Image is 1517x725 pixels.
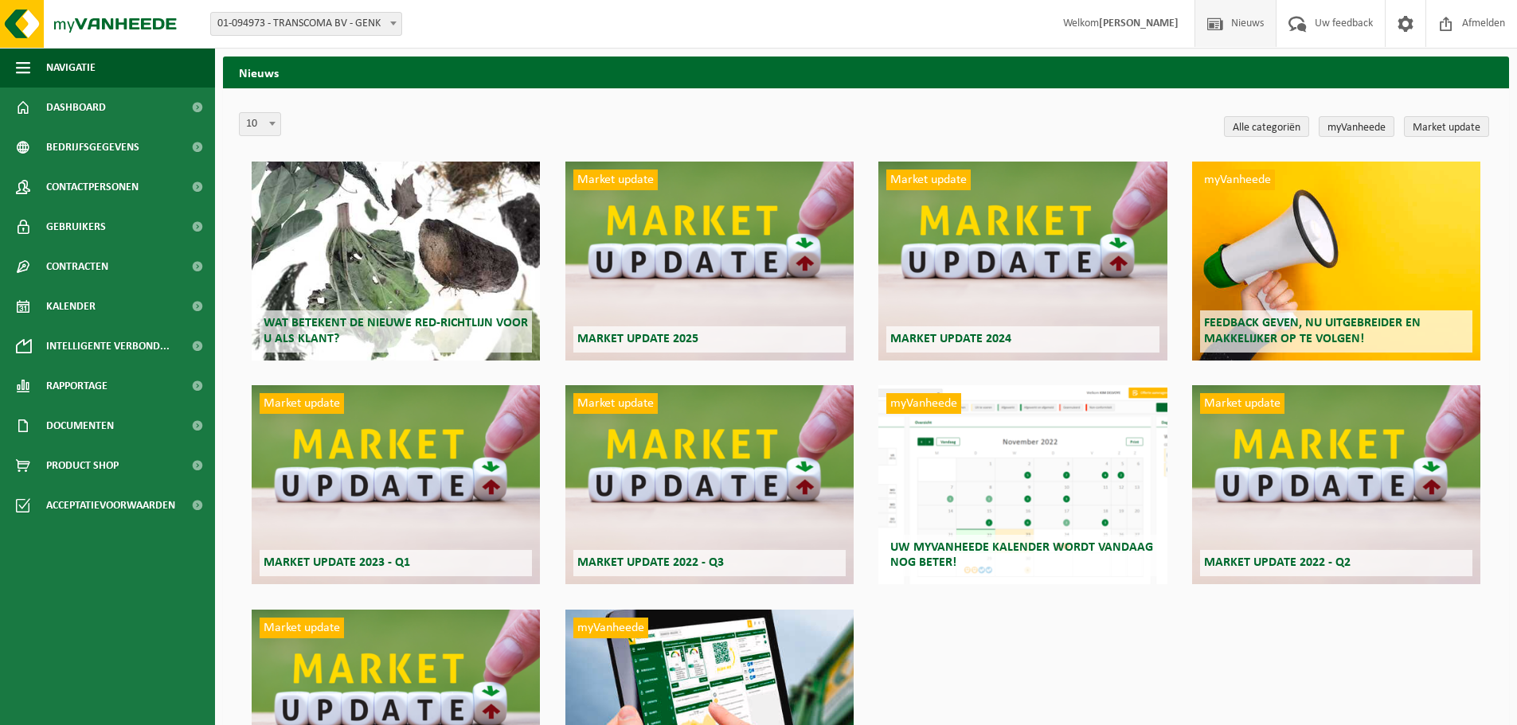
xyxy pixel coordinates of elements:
[890,541,1153,569] span: Uw myVanheede kalender wordt vandaag nog beter!
[1099,18,1179,29] strong: [PERSON_NAME]
[565,385,854,584] a: Market update Market update 2022 - Q3
[1200,393,1284,414] span: Market update
[46,286,96,326] span: Kalender
[210,12,402,36] span: 01-094973 - TRANSCOMA BV - GENK
[577,333,698,345] span: Market update 2025
[886,170,971,190] span: Market update
[260,393,344,414] span: Market update
[577,556,724,569] span: Market update 2022 - Q3
[1204,556,1351,569] span: Market update 2022 - Q2
[240,113,280,135] span: 10
[239,112,281,136] span: 10
[1192,162,1480,361] a: myVanheede Feedback geven, nu uitgebreider en makkelijker op te volgen!
[1204,317,1421,345] span: Feedback geven, nu uitgebreider en makkelijker op te volgen!
[46,366,108,406] span: Rapportage
[573,170,658,190] span: Market update
[1404,116,1489,137] a: Market update
[252,385,540,584] a: Market update Market update 2023 - Q1
[46,207,106,247] span: Gebruikers
[46,326,170,366] span: Intelligente verbond...
[565,162,854,361] a: Market update Market update 2025
[878,385,1167,584] a: myVanheede Uw myVanheede kalender wordt vandaag nog beter!
[46,88,106,127] span: Dashboard
[260,618,344,638] span: Market update
[878,162,1167,361] a: Market update Market update 2024
[252,162,540,361] a: Wat betekent de nieuwe RED-richtlijn voor u als klant?
[211,13,401,35] span: 01-094973 - TRANSCOMA BV - GENK
[886,393,961,414] span: myVanheede
[264,556,410,569] span: Market update 2023 - Q1
[1319,116,1394,137] a: myVanheede
[1224,116,1309,137] a: Alle categoriën
[573,618,648,638] span: myVanheede
[46,48,96,88] span: Navigatie
[1200,170,1275,190] span: myVanheede
[46,406,114,446] span: Documenten
[264,317,528,345] span: Wat betekent de nieuwe RED-richtlijn voor u als klant?
[46,247,108,286] span: Contracten
[1192,385,1480,584] a: Market update Market update 2022 - Q2
[46,167,139,207] span: Contactpersonen
[890,333,1011,345] span: Market update 2024
[46,127,139,167] span: Bedrijfsgegevens
[573,393,658,414] span: Market update
[46,485,175,525] span: Acceptatievoorwaarden
[46,446,119,485] span: Product Shop
[223,57,1509,88] h2: Nieuws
